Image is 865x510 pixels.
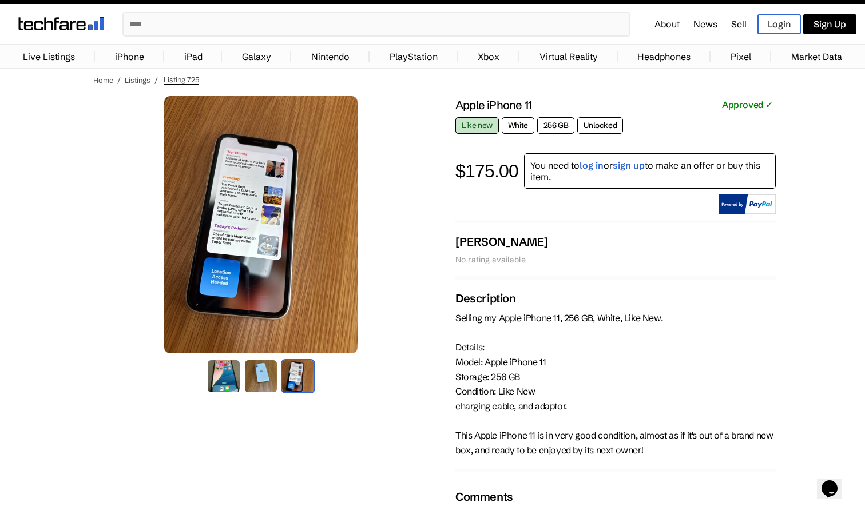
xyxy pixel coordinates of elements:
[455,98,531,112] div: Apple iPhone 11
[472,45,505,68] a: Xbox
[305,45,355,68] a: Nintendo
[524,153,776,189] p: You need to or to make an offer or buy this item.
[178,45,208,68] a: iPad
[455,161,518,182] div: $175.00
[117,75,121,85] span: /
[384,45,443,68] a: PlayStation
[154,75,158,85] span: /
[803,14,856,34] a: Sign Up
[455,489,776,504] h2: Comments
[731,18,747,30] a: Sell
[725,45,757,68] a: Pixel
[502,117,534,134] span: White
[757,14,801,34] a: Login
[125,75,150,85] a: Listings
[577,117,623,134] span: Unlocked
[164,75,199,85] span: Listing 725
[164,96,358,353] img: Main Image
[236,45,277,68] a: Galaxy
[455,234,548,249] span: [PERSON_NAME]
[613,160,645,171] a: sign up
[719,96,776,113] span: Approved ✓
[207,359,241,393] img: Apple - iPhone 11
[534,45,604,68] a: Virtual Reality
[455,311,776,457] p: Selling my Apple iPhone 11, 256 GB, White, Like New. Details: Model: Apple iPhone 11 Storage: 256...
[17,45,81,68] a: Live Listings
[654,18,680,30] a: About
[109,45,150,68] a: iPhone
[281,359,315,393] img: Apple - iPhone 11
[817,464,854,499] iframe: chat widget
[244,359,278,393] img: Apple - iPhone 11
[537,117,575,134] span: 256 GB
[632,45,696,68] a: Headphones
[455,254,526,265] span: No rating available
[580,160,604,171] a: log in
[18,17,104,30] img: techfare logo
[455,291,776,305] h2: Description
[455,117,499,134] span: Like new
[93,75,113,85] a: Home
[693,18,717,30] a: News
[785,45,848,68] a: Market Data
